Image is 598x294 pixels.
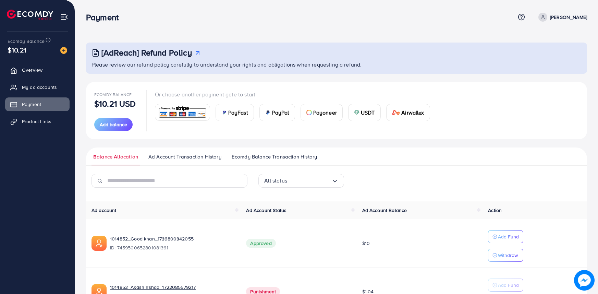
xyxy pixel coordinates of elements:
[91,60,583,69] p: Please review our refund policy carefully to understand your rights and obligations when requesti...
[488,207,502,214] span: Action
[361,108,375,117] span: USDT
[386,104,430,121] a: cardAirwallex
[8,38,45,45] span: Ecomdy Balance
[94,92,132,97] span: Ecomdy Balance
[550,13,587,21] p: [PERSON_NAME]
[91,207,117,214] span: Ad account
[8,45,26,55] span: $10.21
[5,97,70,111] a: Payment
[110,284,196,291] a: 1014852_Akash Irshad_1722085579217
[100,121,127,128] span: Add balance
[22,101,41,108] span: Payment
[157,105,208,120] img: card
[94,118,133,131] button: Add balance
[86,12,124,22] h3: Payment
[22,84,57,91] span: My ad accounts
[101,48,192,58] h3: [AdReach] Refund Policy
[313,108,337,117] span: Payoneer
[574,270,595,291] img: image
[60,13,68,21] img: menu
[110,235,194,242] a: 1014852_Good khan_1736800342055
[306,110,312,115] img: card
[5,115,70,128] a: Product Links
[498,281,519,289] p: Add Fund
[348,104,381,121] a: cardUSDT
[265,110,271,115] img: card
[488,279,523,292] button: Add Fund
[22,118,51,125] span: Product Links
[536,13,587,22] a: [PERSON_NAME]
[362,207,407,214] span: Ad Account Balance
[392,110,400,115] img: card
[498,251,518,259] p: Withdraw
[272,108,289,117] span: PayPal
[246,207,286,214] span: Ad Account Status
[110,235,235,251] div: <span class='underline'>1014852_Good khan_1736800342055</span></br>7459500652801081361
[259,104,295,121] a: cardPayPal
[110,244,235,251] span: ID: 7459500652801081361
[91,236,107,251] img: ic-ads-acc.e4c84228.svg
[488,230,523,243] button: Add Fund
[148,153,221,161] span: Ad Account Transaction History
[264,175,287,186] span: All status
[362,240,370,247] span: $10
[401,108,424,117] span: Airwallex
[354,110,359,115] img: card
[258,174,344,188] div: Search for option
[7,10,53,20] img: logo
[301,104,343,121] a: cardPayoneer
[216,104,254,121] a: cardPayFast
[155,90,436,98] p: Or choose another payment gate to start
[246,239,276,248] span: Approved
[5,80,70,94] a: My ad accounts
[488,249,523,262] button: Withdraw
[93,153,138,161] span: Balance Allocation
[232,153,317,161] span: Ecomdy Balance Transaction History
[228,108,248,117] span: PayFast
[5,63,70,77] a: Overview
[287,175,331,186] input: Search for option
[221,110,227,115] img: card
[155,104,210,121] a: card
[22,67,42,73] span: Overview
[60,47,67,54] img: image
[498,233,519,241] p: Add Fund
[94,99,136,108] p: $10.21 USD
